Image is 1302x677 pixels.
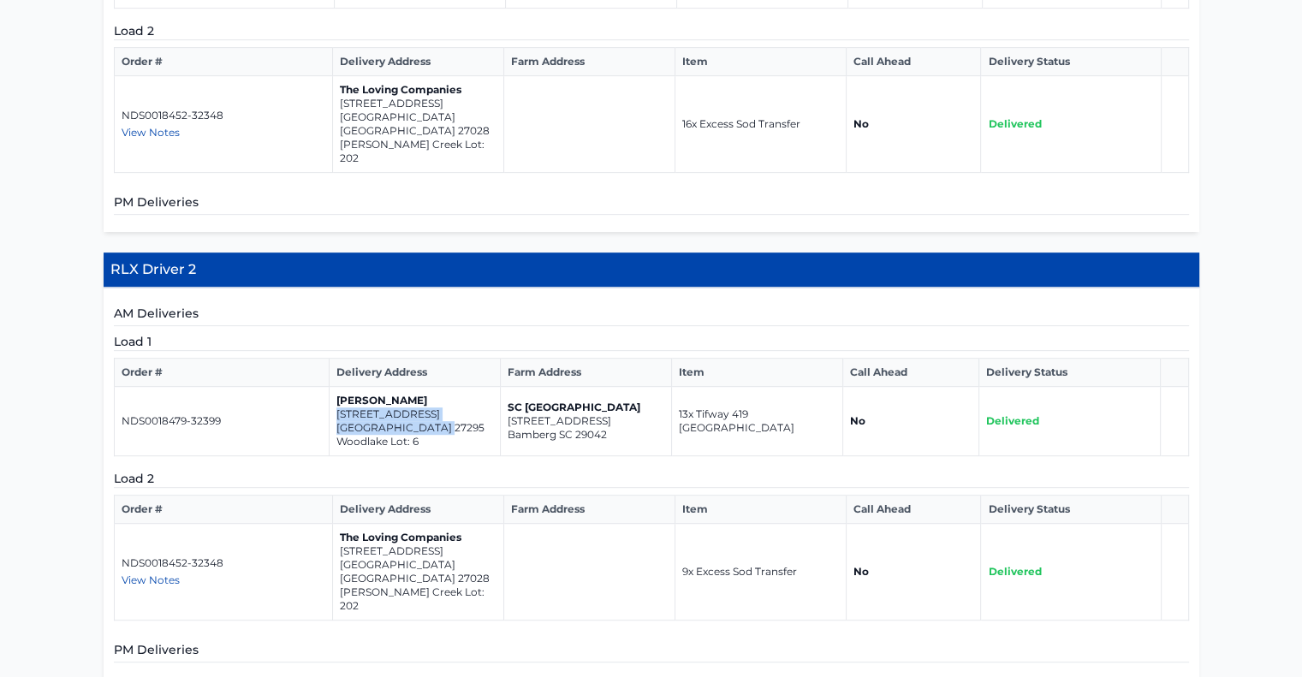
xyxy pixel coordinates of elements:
h5: PM Deliveries [114,641,1189,662]
p: [PERSON_NAME] Creek Lot: 202 [340,585,496,613]
span: Delivered [986,414,1039,427]
th: Farm Address [503,48,675,76]
p: [STREET_ADDRESS] [336,407,493,421]
p: Bamberg SC 29042 [508,428,664,442]
span: Delivered [988,117,1041,130]
th: Delivery Status [981,48,1161,76]
p: [GEOGRAPHIC_DATA] [GEOGRAPHIC_DATA] 27028 [340,110,496,138]
p: [STREET_ADDRESS] [340,544,496,558]
th: Delivery Status [981,496,1161,524]
strong: No [853,565,869,578]
p: [STREET_ADDRESS] [340,97,496,110]
h5: Load 2 [114,22,1189,40]
th: Delivery Address [332,48,503,76]
h5: Load 1 [114,333,1189,351]
th: Order # [114,48,332,76]
span: View Notes [122,126,180,139]
p: [GEOGRAPHIC_DATA] [GEOGRAPHIC_DATA] 27028 [340,558,496,585]
p: NDS0018479-32399 [122,414,323,428]
p: Woodlake Lot: 6 [336,435,493,448]
th: Farm Address [503,496,675,524]
p: NDS0018452-32348 [122,109,325,122]
p: [GEOGRAPHIC_DATA] 27295 [336,421,493,435]
th: Order # [114,359,330,387]
th: Call Ahead [843,359,979,387]
h5: PM Deliveries [114,193,1189,215]
th: Call Ahead [846,496,981,524]
p: The Loving Companies [340,83,496,97]
h5: Load 2 [114,470,1189,488]
p: [PERSON_NAME] Creek Lot: 202 [340,138,496,165]
h5: AM Deliveries [114,305,1189,326]
th: Delivery Status [979,359,1161,387]
th: Item [675,496,846,524]
th: Delivery Address [330,359,501,387]
th: Call Ahead [846,48,981,76]
p: SC [GEOGRAPHIC_DATA] [508,401,664,414]
td: 9x Excess Sod Transfer [675,524,846,621]
strong: No [853,117,869,130]
td: 13x Tifway 419 [GEOGRAPHIC_DATA] [672,387,843,456]
th: Farm Address [501,359,672,387]
th: Item [672,359,843,387]
th: Delivery Address [332,496,503,524]
p: The Loving Companies [340,531,496,544]
th: Order # [114,496,332,524]
td: 16x Excess Sod Transfer [675,76,846,173]
span: View Notes [122,573,180,586]
strong: No [850,414,865,427]
p: [STREET_ADDRESS] [508,414,664,428]
span: Delivered [988,565,1041,578]
p: NDS0018452-32348 [122,556,325,570]
h4: RLX Driver 2 [104,252,1199,288]
th: Item [675,48,846,76]
p: [PERSON_NAME] [336,394,493,407]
